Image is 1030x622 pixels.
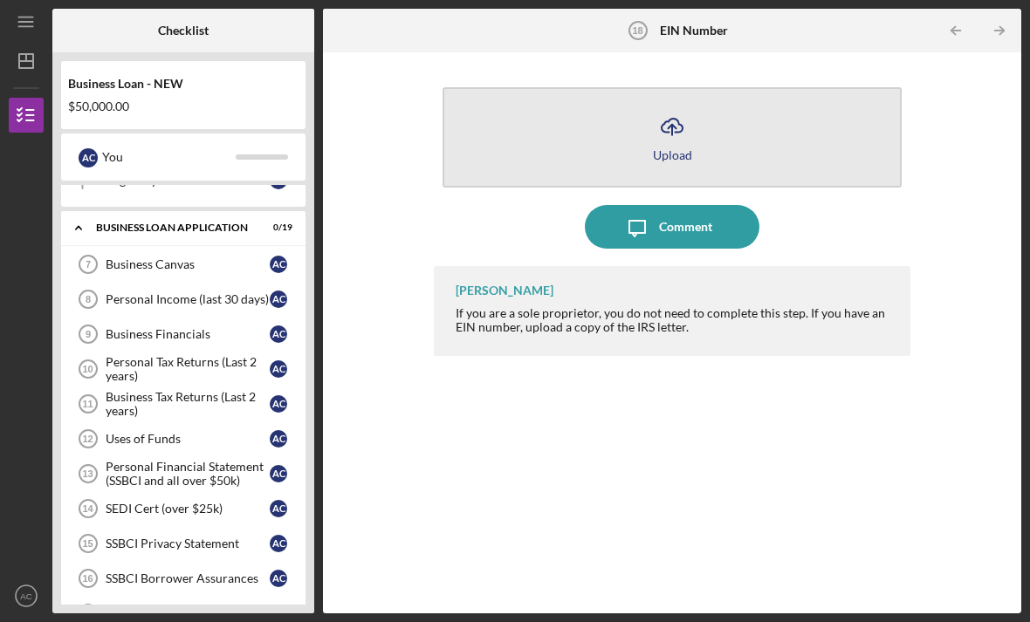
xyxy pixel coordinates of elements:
[270,256,287,273] div: A C
[70,163,297,198] a: Eligibility PhaseAC
[270,500,287,517] div: A C
[70,561,297,596] a: 16SSBCI Borrower AssurancesAC
[82,399,93,409] tspan: 11
[96,222,249,233] div: BUSINESS LOAN APPLICATION
[82,468,93,479] tspan: 13
[106,460,270,488] div: Personal Financial Statement (SSBCI and all over $50k)
[659,205,712,249] div: Comment
[68,99,299,113] div: $50,000.00
[456,306,893,334] div: If you are a sole proprietor, you do not need to complete this step. If you have an EIN number, u...
[585,205,759,249] button: Comment
[106,571,270,585] div: SSBCI Borrower Assurances
[70,317,297,352] a: 9Business FinancialsAC
[261,222,292,233] div: 0 / 19
[270,290,287,308] div: A C
[106,292,270,306] div: Personal Income (last 30 days)
[70,247,297,282] a: 7Business CanvasAC
[106,502,270,516] div: SEDI Cert (over $25k)
[632,25,642,36] tspan: 18
[653,148,692,161] div: Upload
[270,325,287,343] div: A C
[9,578,44,613] button: AC
[443,87,902,188] button: Upload
[456,284,553,297] div: [PERSON_NAME]
[68,77,299,91] div: Business Loan - NEW
[70,456,297,491] a: 13Personal Financial Statement (SSBCI and all over $50k)AC
[70,386,297,421] a: 11Business Tax Returns (Last 2 years)AC
[102,142,236,172] div: You
[106,432,270,446] div: Uses of Funds
[70,421,297,456] a: 12Uses of FundsAC
[270,395,287,413] div: A C
[106,390,270,418] div: Business Tax Returns (Last 2 years)
[270,360,287,378] div: A C
[70,526,297,561] a: 15SSBCI Privacy StatementAC
[82,503,93,514] tspan: 14
[82,573,93,584] tspan: 16
[270,535,287,552] div: A C
[270,465,287,482] div: A C
[86,294,91,304] tspan: 8
[79,148,98,167] div: A C
[86,259,91,270] tspan: 7
[70,491,297,526] a: 14SEDI Cert (over $25k)AC
[20,591,31,601] text: AC
[106,355,270,383] div: Personal Tax Returns (Last 2 years)
[660,24,728,38] b: EIN Number
[270,570,287,587] div: A C
[270,430,287,448] div: A C
[106,257,270,271] div: Business Canvas
[158,24,209,38] b: Checklist
[82,364,93,374] tspan: 10
[70,352,297,386] a: 10Personal Tax Returns (Last 2 years)AC
[82,538,93,549] tspan: 15
[106,537,270,550] div: SSBCI Privacy Statement
[82,434,93,444] tspan: 12
[70,282,297,317] a: 8Personal Income (last 30 days)AC
[106,327,270,341] div: Business Financials
[86,329,91,339] tspan: 9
